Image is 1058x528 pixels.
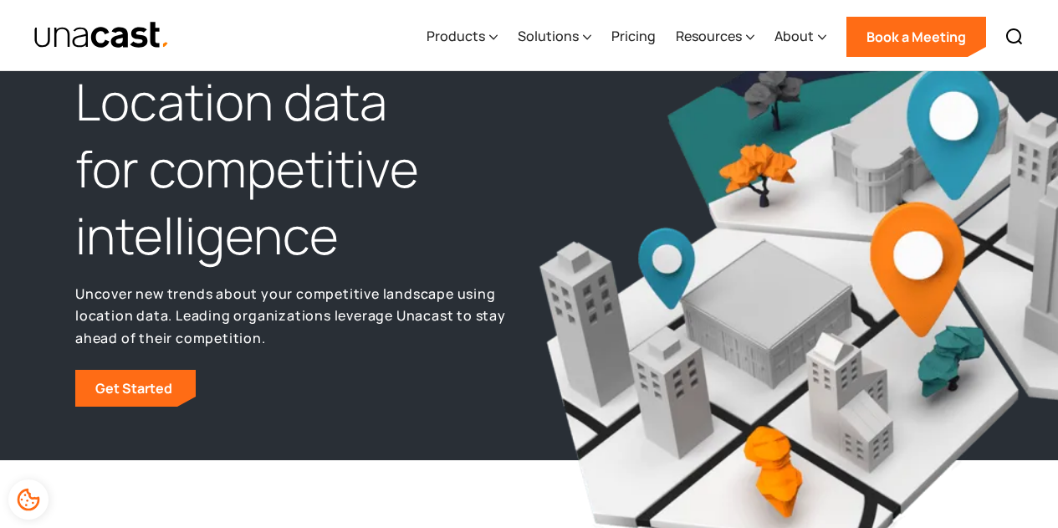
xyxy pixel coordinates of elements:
div: Resources [676,3,754,71]
div: Resources [676,26,742,46]
div: Products [427,3,498,71]
img: Unacast text logo [33,21,170,50]
a: home [33,21,170,50]
a: Pricing [611,3,656,71]
div: About [774,26,814,46]
h1: Location data for competitive intelligence [75,69,521,269]
a: Book a Meeting [846,17,986,57]
p: Uncover new trends about your competitive landscape using location data. Leading organizations le... [75,283,521,350]
div: Solutions [518,26,579,46]
a: Get Started [75,370,196,407]
div: About [774,3,826,71]
div: Solutions [518,3,591,71]
div: Cookie Preferences [8,479,49,520]
img: Search icon [1004,27,1025,47]
div: Products [427,26,485,46]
